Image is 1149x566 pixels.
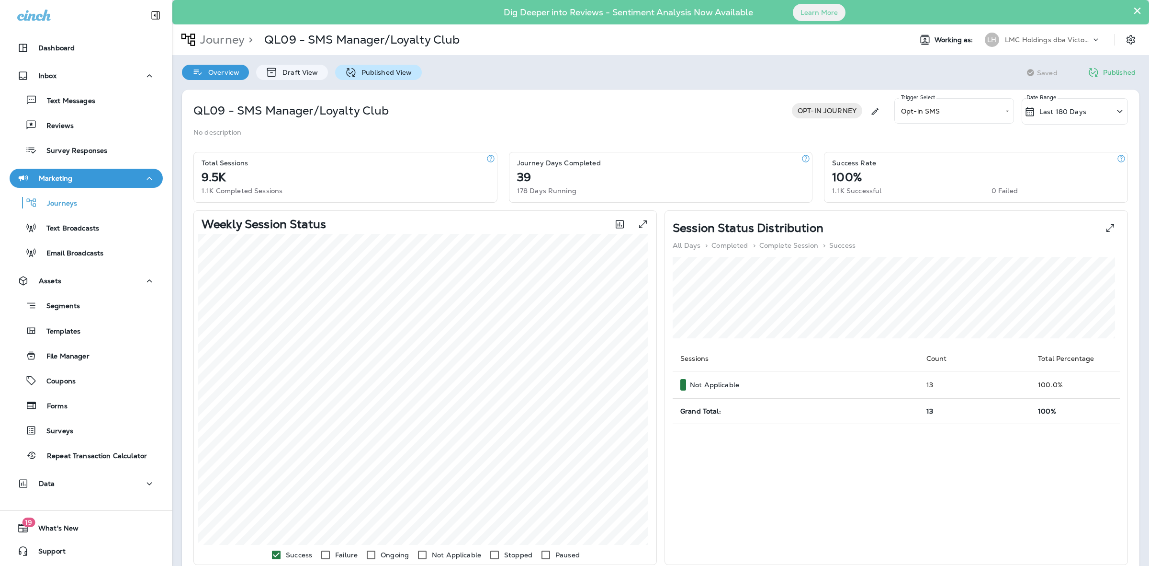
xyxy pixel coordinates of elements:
button: File Manager [10,346,163,366]
span: Grand Total: [680,407,721,416]
p: Success Rate [832,159,876,167]
button: Segments [10,295,163,316]
button: Support [10,542,163,561]
p: > [705,242,708,249]
p: Assets [39,277,61,285]
p: Completed [711,242,748,249]
p: Not Applicable [432,551,481,559]
p: Journey Days Completed [517,159,601,167]
p: Draft View [278,69,318,76]
button: Forms [10,395,163,416]
p: 9.5K [202,173,226,181]
span: OPT-IN JOURNEY [792,107,862,115]
p: Segments [37,302,80,312]
p: Forms [37,402,68,411]
p: Date Range [1026,93,1058,101]
p: > [753,242,755,249]
button: Data [10,474,163,493]
div: Opt-in SMS [894,98,1014,124]
p: 100% [832,173,862,181]
p: File Manager [37,352,90,361]
button: Inbox [10,66,163,85]
p: Success [286,551,312,559]
p: Published View [357,69,412,76]
span: Support [29,547,66,559]
p: > [245,33,253,47]
th: Count [919,346,1031,371]
p: Dig Deeper into Reviews - Sentiment Analysis Now Available [476,11,781,14]
button: Toggle between session count and session percentage [610,215,630,234]
button: Learn More [793,4,845,21]
p: QL09 - SMS Manager/Loyalty Club [264,33,460,47]
p: Dashboard [38,44,75,52]
p: 178 Days Running [517,187,576,195]
p: Paused [555,551,580,559]
span: 100% [1038,407,1056,416]
span: What's New [29,524,79,536]
p: Session Status Distribution [673,224,823,232]
p: 0 Failed [991,187,1018,195]
p: Failure [335,551,358,559]
button: Collapse Sidebar [142,6,169,25]
p: Data [39,480,55,487]
label: Trigger Select [901,94,935,101]
p: No description [193,128,241,136]
span: Working as: [935,36,975,44]
button: Survey Responses [10,140,163,160]
p: Templates [37,327,80,336]
button: Repeat Transaction Calculator [10,445,163,465]
p: Email Broadcasts [37,249,103,258]
button: Surveys [10,420,163,440]
p: Coupons [37,377,76,386]
p: Marketing [39,174,72,182]
button: Coupons [10,370,163,391]
p: Stopped [504,551,532,559]
p: Repeat Transaction Calculator [37,452,147,461]
p: Ongoing [381,551,409,559]
p: Overview [203,69,239,76]
p: Inbox [38,72,56,80]
th: Total Percentage [1030,346,1120,371]
p: Surveys [37,427,73,436]
p: Published [1103,69,1136,76]
div: LH [985,33,999,47]
button: Email Broadcasts [10,243,163,263]
p: Survey Responses [37,147,107,156]
button: Journeys [10,193,163,213]
p: QL09 - SMS Manager/Loyalty Club [193,103,389,118]
p: Journey [196,33,245,47]
p: Last 180 Days [1039,108,1086,116]
button: View Pie expanded to full screen [1101,219,1120,238]
button: Text Broadcasts [10,218,163,238]
button: Text Messages [10,90,163,110]
td: 100.0 % [1030,371,1120,399]
span: Saved [1037,69,1058,77]
p: Success [829,242,856,249]
p: 1.1K Successful [832,187,881,195]
p: Weekly Session Status [202,220,326,228]
p: Text Messages [37,97,95,106]
p: > [823,242,825,249]
button: View graph expanded to full screen [633,215,653,234]
p: LMC Holdings dba Victory Lane Quick Oil Change [1005,36,1091,44]
button: 19What's New [10,519,163,538]
div: Edit [866,98,884,125]
button: Close [1133,3,1142,18]
button: Dashboard [10,38,163,58]
td: 13 [919,371,1031,399]
p: Total Sessions [202,159,248,167]
button: Settings [1122,31,1139,48]
p: Text Broadcasts [37,224,99,233]
p: Reviews [37,122,74,131]
p: 39 [517,173,531,181]
span: 13 [926,407,933,416]
p: 1.1K Completed Sessions [202,187,282,195]
button: Reviews [10,115,163,135]
button: Marketing [10,169,163,188]
p: Complete Session [759,242,818,249]
span: 19 [22,518,35,527]
p: Not Applicable [690,381,739,389]
p: All Days [673,242,700,249]
p: Journeys [37,199,77,208]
